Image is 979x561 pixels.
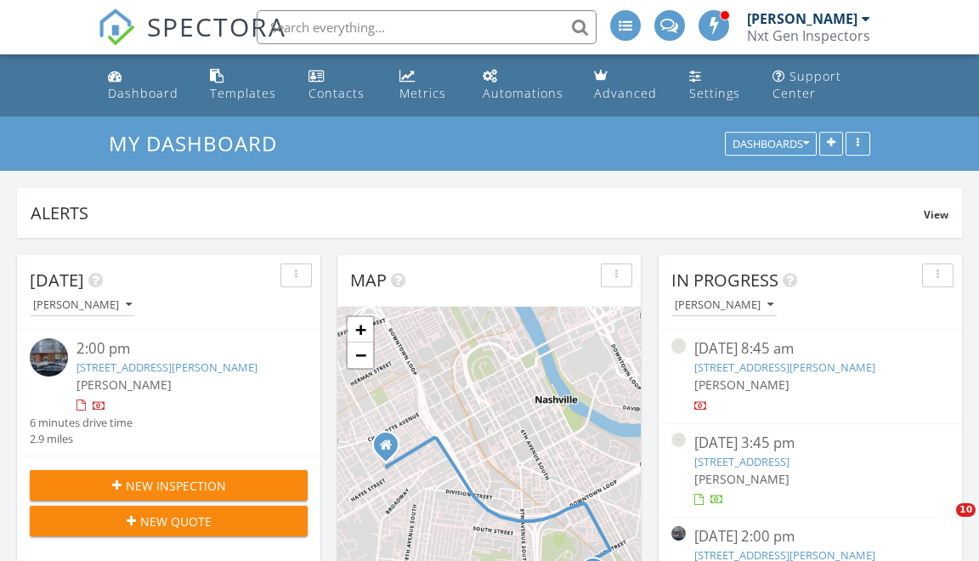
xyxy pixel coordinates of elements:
span: Map [350,269,387,292]
div: Automations [483,85,563,101]
div: 1818 Church St. , Nashville TN 37203 [386,445,396,455]
span: [PERSON_NAME] [694,471,789,487]
span: [PERSON_NAME] [694,377,789,393]
a: Advanced [587,61,668,110]
a: Support Center [766,61,878,110]
a: Dashboard [101,61,190,110]
div: Nxt Gen Inspectors [747,27,870,44]
button: Dashboards [725,133,817,156]
a: [STREET_ADDRESS][PERSON_NAME] [76,360,257,375]
div: 2:00 pm [76,338,285,360]
button: New Quote [30,506,308,536]
a: 2:00 pm [STREET_ADDRESS][PERSON_NAME] [PERSON_NAME] 6 minutes drive time 2.9 miles [30,338,308,447]
span: SPECTORA [147,8,286,44]
div: Metrics [399,85,446,101]
iframe: Intercom live chat [921,503,962,544]
a: [DATE] 3:45 pm [STREET_ADDRESS] [PERSON_NAME] [671,433,949,508]
a: SPECTORA [98,23,286,59]
a: [STREET_ADDRESS] [694,454,789,469]
div: Support Center [772,68,841,101]
input: Search everything... [257,10,597,44]
a: Metrics [393,61,462,110]
a: Zoom in [348,317,373,343]
div: [DATE] 2:00 pm [694,526,926,547]
span: [DATE] [30,269,84,292]
img: The Best Home Inspection Software - Spectora [98,8,135,46]
img: streetview [30,338,68,377]
a: Settings [682,61,753,110]
div: Dashboard [108,85,178,101]
div: [DATE] 3:45 pm [694,433,926,454]
div: [PERSON_NAME] [747,10,857,27]
div: [PERSON_NAME] [33,299,132,311]
a: Contacts [302,61,379,110]
div: Alerts [31,201,924,224]
span: [PERSON_NAME] [76,377,172,393]
a: [DATE] 8:45 am [STREET_ADDRESS][PERSON_NAME] [PERSON_NAME] [671,338,949,414]
a: [STREET_ADDRESS][PERSON_NAME] [694,360,875,375]
div: Settings [689,85,740,101]
div: Contacts [308,85,365,101]
div: 2.9 miles [30,431,133,447]
span: 10 [956,503,976,517]
img: streetview [671,526,686,541]
div: Dashboards [733,139,809,150]
div: [DATE] 8:45 am [694,338,926,360]
img: streetview [671,433,686,447]
div: 6 minutes drive time [30,415,133,431]
a: Templates [203,61,288,110]
button: New Inspection [30,470,308,501]
span: View [924,207,948,222]
div: [PERSON_NAME] [675,299,773,311]
div: Templates [210,85,276,101]
a: Automations (Advanced) [476,61,574,110]
button: [PERSON_NAME] [30,294,135,317]
span: New Inspection [126,477,226,495]
a: My Dashboard [109,129,291,157]
button: [PERSON_NAME] [671,294,777,317]
img: streetview [671,338,686,353]
span: In Progress [671,269,778,292]
span: New Quote [140,513,212,530]
a: Zoom out [348,343,373,368]
div: Advanced [594,85,657,101]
